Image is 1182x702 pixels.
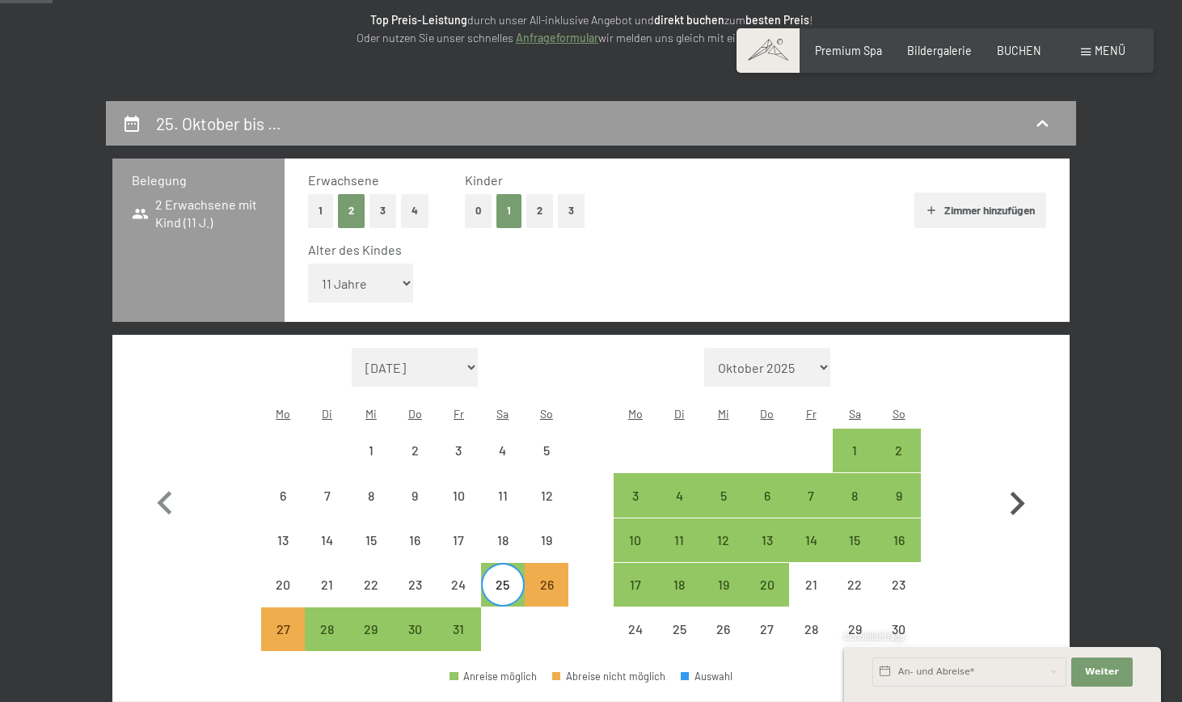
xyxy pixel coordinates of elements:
[789,473,833,517] div: Fri Nov 07 2025
[877,607,921,651] div: Sun Nov 30 2025
[306,578,347,619] div: 21
[483,534,523,574] div: 18
[877,473,921,517] div: Sun Nov 09 2025
[437,473,480,517] div: Abreise nicht möglich
[657,607,701,651] div: Tue Nov 25 2025
[789,518,833,562] div: Fri Nov 14 2025
[614,473,657,517] div: Abreise möglich
[760,407,774,421] abbr: Donnerstag
[877,518,921,562] div: Sun Nov 16 2025
[351,489,391,530] div: 8
[877,563,921,607] div: Abreise nicht möglich
[657,607,701,651] div: Abreise nicht möglich
[370,13,467,27] strong: Top Preis-Leistung
[141,348,188,652] button: Vorheriger Monat
[540,407,553,421] abbr: Sonntag
[614,563,657,607] div: Mon Nov 17 2025
[365,407,377,421] abbr: Mittwoch
[849,407,861,421] abbr: Samstag
[615,489,656,530] div: 3
[338,194,365,227] button: 2
[877,607,921,651] div: Abreise nicht möglich
[657,473,701,517] div: Tue Nov 04 2025
[496,194,521,227] button: 1
[834,578,875,619] div: 22
[465,172,503,188] span: Kinder
[701,518,745,562] div: Abreise möglich
[703,534,743,574] div: 12
[614,607,657,651] div: Abreise nicht möglich
[349,607,393,651] div: Wed Oct 29 2025
[806,407,817,421] abbr: Freitag
[834,623,875,663] div: 29
[834,444,875,484] div: 1
[552,671,665,682] div: Abreise nicht möglich
[833,563,876,607] div: Abreise nicht möglich
[516,31,598,44] a: Anfrageformular
[789,518,833,562] div: Abreise möglich
[833,607,876,651] div: Sat Nov 29 2025
[525,429,568,472] div: Abreise nicht möglich
[657,563,701,607] div: Tue Nov 18 2025
[657,518,701,562] div: Tue Nov 11 2025
[833,473,876,517] div: Abreise möglich
[408,407,422,421] abbr: Donnerstag
[615,623,656,663] div: 24
[745,607,789,651] div: Thu Nov 27 2025
[306,489,347,530] div: 7
[263,489,303,530] div: 6
[703,623,743,663] div: 26
[450,671,537,682] div: Anreise möglich
[877,429,921,472] div: Sun Nov 02 2025
[525,518,568,562] div: Abreise nicht möglich
[657,473,701,517] div: Abreise möglich
[879,444,919,484] div: 2
[437,429,480,472] div: Fri Oct 03 2025
[305,607,348,651] div: Abreise möglich
[1071,658,1133,687] button: Weiter
[701,563,745,607] div: Abreise möglich
[261,563,305,607] div: Abreise nicht möglich
[833,518,876,562] div: Abreise möglich
[1085,666,1119,679] span: Weiter
[438,578,479,619] div: 24
[393,607,437,651] div: Thu Oct 30 2025
[745,473,789,517] div: Abreise möglich
[877,563,921,607] div: Sun Nov 23 2025
[263,623,303,663] div: 27
[132,196,265,232] span: 2 Erwachsene mit Kind (11 J.)
[525,518,568,562] div: Sun Oct 19 2025
[747,623,787,663] div: 27
[305,518,348,562] div: Abreise nicht möglich
[261,607,305,651] div: Mon Oct 27 2025
[659,534,699,574] div: 11
[437,518,480,562] div: Fri Oct 17 2025
[703,489,743,530] div: 5
[393,563,437,607] div: Thu Oct 23 2025
[745,563,789,607] div: Abreise möglich
[525,473,568,517] div: Sun Oct 12 2025
[393,473,437,517] div: Thu Oct 09 2025
[701,473,745,517] div: Abreise möglich
[263,534,303,574] div: 13
[306,534,347,574] div: 14
[351,578,391,619] div: 22
[815,44,882,57] span: Premium Spa
[481,518,525,562] div: Sat Oct 18 2025
[525,473,568,517] div: Abreise nicht möglich
[789,473,833,517] div: Abreise möglich
[395,623,435,663] div: 30
[308,241,1033,259] div: Alter des Kindes
[308,194,333,227] button: 1
[789,563,833,607] div: Abreise nicht möglich
[401,194,428,227] button: 4
[349,429,393,472] div: Wed Oct 01 2025
[437,607,480,651] div: Fri Oct 31 2025
[659,623,699,663] div: 25
[877,518,921,562] div: Abreise möglich
[681,671,732,682] div: Auswahl
[718,407,729,421] abbr: Mittwoch
[834,489,875,530] div: 8
[657,563,701,607] div: Abreise möglich
[701,607,745,651] div: Abreise nicht möglich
